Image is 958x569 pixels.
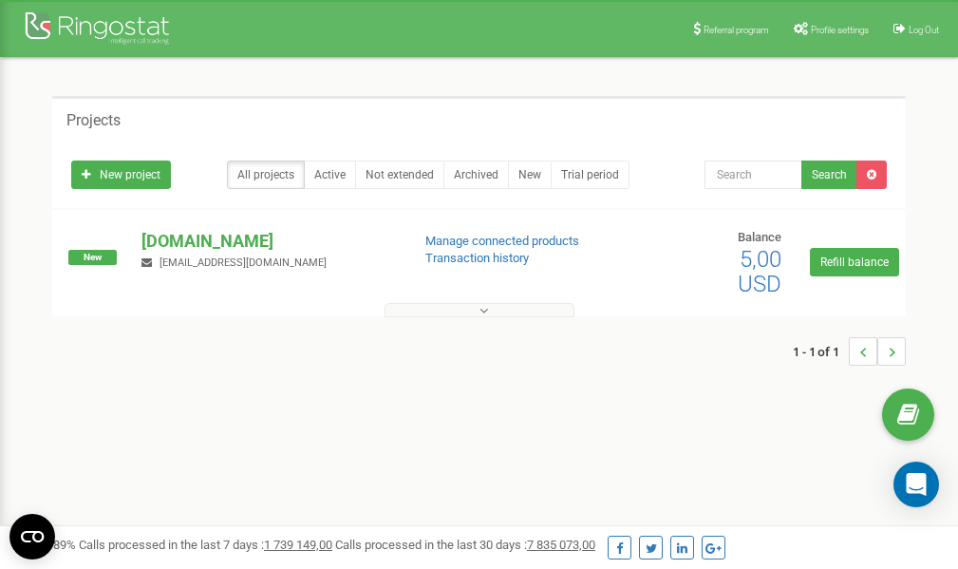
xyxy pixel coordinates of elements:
[227,161,305,189] a: All projects
[738,230,781,244] span: Balance
[704,25,769,35] span: Referral program
[551,161,629,189] a: Trial period
[909,25,939,35] span: Log Out
[141,229,394,254] p: [DOMAIN_NAME]
[71,161,171,189] a: New project
[801,161,857,189] button: Search
[425,251,529,265] a: Transaction history
[793,337,849,366] span: 1 - 1 of 1
[810,248,899,276] a: Refill balance
[443,161,509,189] a: Archived
[66,112,121,129] h5: Projects
[893,462,939,507] div: Open Intercom Messenger
[355,161,444,189] a: Not extended
[9,514,55,560] button: Open CMP widget
[508,161,552,189] a: New
[335,538,595,552] span: Calls processed in the last 30 days :
[811,25,869,35] span: Profile settings
[304,161,356,189] a: Active
[704,161,802,189] input: Search
[79,538,332,552] span: Calls processed in the last 7 days :
[527,538,595,552] u: 7 835 073,00
[738,246,781,297] span: 5,00 USD
[160,256,327,269] span: [EMAIL_ADDRESS][DOMAIN_NAME]
[425,234,579,248] a: Manage connected products
[793,318,906,385] nav: ...
[68,250,117,265] span: New
[264,538,332,552] u: 1 739 149,00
